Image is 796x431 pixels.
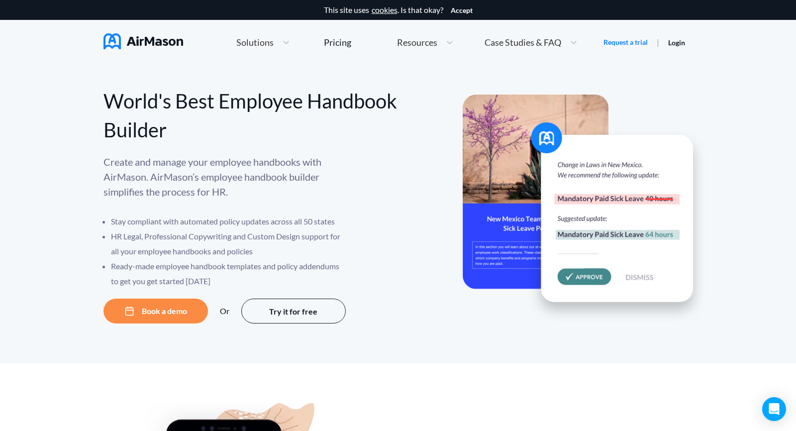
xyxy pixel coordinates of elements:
[103,33,183,49] img: AirMason Logo
[451,6,473,14] button: Accept cookies
[103,299,208,323] button: Book a demo
[603,37,648,47] a: Request a trial
[103,154,347,199] p: Create and manage your employee handbooks with AirMason. AirMason’s employee handbook builder sim...
[324,38,351,47] div: Pricing
[397,38,437,47] span: Resources
[111,229,347,259] li: HR Legal, Professional Copywriting and Custom Design support for all your employee handbooks and ...
[103,87,398,144] div: World's Best Employee Handbook Builder
[372,5,398,14] a: cookies
[485,38,561,47] span: Case Studies & FAQ
[111,259,347,289] li: Ready-made employee handbook templates and policy addendums to get you get started [DATE]
[762,397,786,421] div: Open Intercom Messenger
[463,95,706,323] img: hero-banner
[241,299,346,323] button: Try it for free
[236,38,274,47] span: Solutions
[657,37,659,47] span: |
[324,33,351,51] a: Pricing
[111,214,347,229] li: Stay compliant with automated policy updates across all 50 states
[220,307,229,316] div: Or
[668,38,685,47] a: Login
